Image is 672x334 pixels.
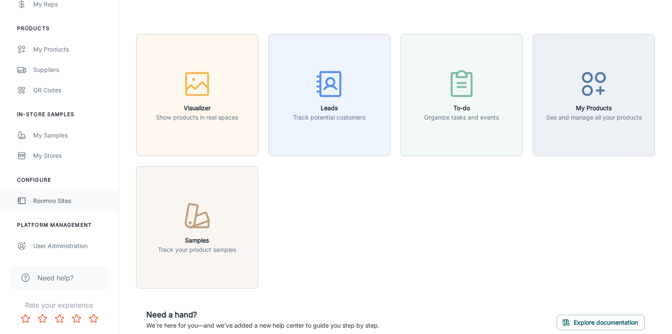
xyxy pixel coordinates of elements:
[68,310,85,327] button: Rate 4 star
[546,113,642,122] p: See and manage all your products
[546,103,642,113] h6: My Products
[17,310,34,327] button: Rate 1 star
[158,245,236,254] p: Track your product samples
[33,241,110,251] div: User Administration
[424,113,499,122] p: Organize tasks and events
[533,90,655,99] a: My ProductsSee and manage all your products
[33,45,110,54] div: My Products
[33,131,110,140] div: My Samples
[158,236,236,245] h6: Samples
[33,65,110,74] div: Suppliers
[293,103,366,113] h6: Leads
[136,223,258,231] a: SamplesTrack your product samples
[7,300,112,310] p: Rate your experience
[37,273,74,283] span: Need help?
[401,34,523,156] button: To-doOrganize tasks and events
[156,113,238,122] p: Show products in real spaces
[557,315,645,330] button: Explore documentation
[34,310,51,327] button: Rate 2 star
[146,309,379,321] h6: Need a hand?
[268,90,390,99] a: LeadsTrack potential customers
[146,321,379,330] p: We're here for you—and we've added a new help center to guide you step by step.
[293,113,366,122] p: Track potential customers
[33,196,110,206] div: Roomvo Sites
[136,34,258,156] button: VisualizerShow products in real spaces
[85,310,102,327] button: Rate 5 star
[424,103,499,113] h6: To-do
[533,34,655,156] button: My ProductsSee and manage all your products
[136,166,258,288] button: SamplesTrack your product samples
[33,151,110,160] div: My Stores
[156,103,238,113] h6: Visualizer
[401,90,523,99] a: To-doOrganize tasks and events
[268,34,390,156] button: LeadsTrack potential customers
[51,310,68,327] button: Rate 3 star
[33,86,110,95] div: QR Codes
[557,317,645,326] a: Explore documentation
